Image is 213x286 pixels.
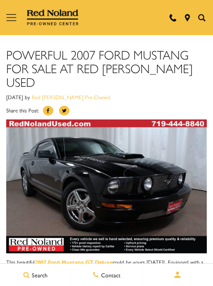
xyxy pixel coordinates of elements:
button: user-profile-menu [142,265,213,285]
img: 2007 Ford Mustang for sale at Red Noland Used [6,119,207,253]
div: Share this Post: [6,106,207,119]
span: [DATE] [6,93,23,101]
a: 2007 Ford Mustang GT Deluxe [35,258,113,266]
button: Open the inventory search [194,14,209,21]
a: Call Red Noland Pre-Owned [169,14,177,21]
span: Search [30,271,47,279]
img: Red Noland Pre-Owned [27,10,79,26]
span: Contact [99,271,121,279]
span: by [25,93,30,101]
a: Red Noland Pre-Owned [27,12,79,21]
a: Red [PERSON_NAME] Pre-Owned [32,93,110,101]
h1: Powerful 2007 Ford Mustang For Sale at Red [PERSON_NAME] Used [6,48,207,88]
